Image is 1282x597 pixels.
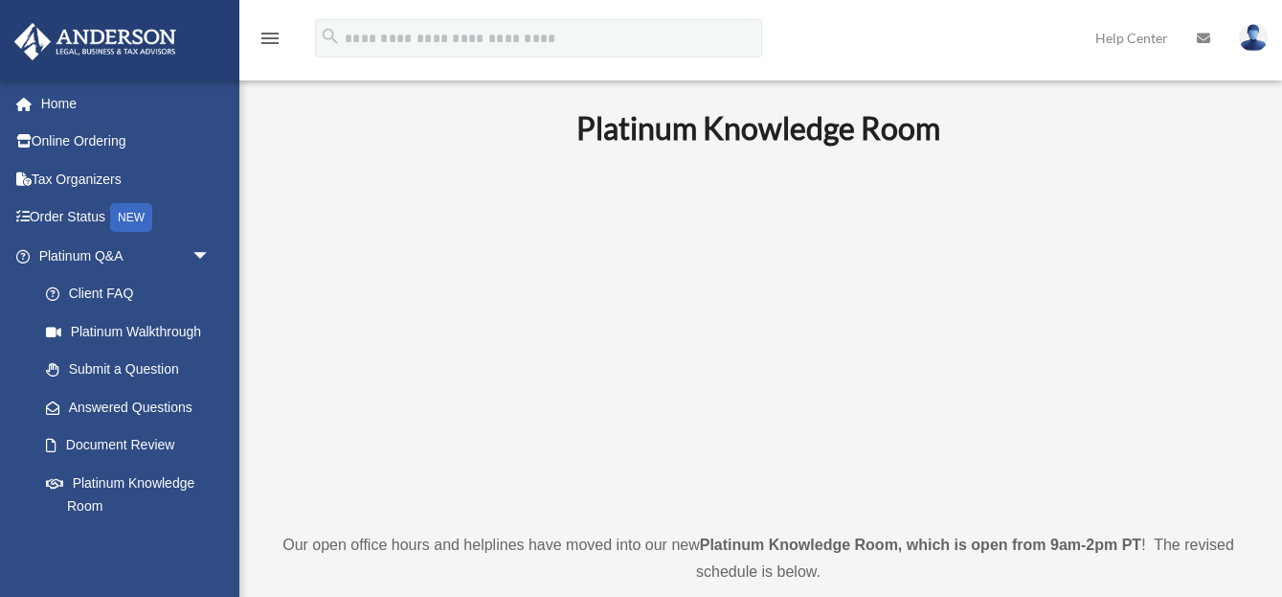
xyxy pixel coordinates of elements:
a: Tax Organizers [13,160,239,198]
i: search [320,26,341,47]
a: Platinum Walkthrough [27,312,239,351]
a: Tax & Bookkeeping Packages [27,525,239,586]
a: Platinum Knowledge Room [27,464,230,525]
a: Home [13,84,239,123]
a: Answered Questions [27,388,239,426]
img: Anderson Advisors Platinum Portal [9,23,182,60]
a: Platinum Q&Aarrow_drop_down [13,237,239,275]
a: Online Ordering [13,123,239,161]
iframe: 231110_Toby_KnowledgeRoom [471,172,1046,496]
a: Submit a Question [27,351,239,389]
a: Order StatusNEW [13,198,239,238]
a: menu [259,34,281,50]
span: arrow_drop_down [191,237,230,276]
a: Client FAQ [27,275,239,313]
img: User Pic [1239,24,1268,52]
b: Platinum Knowledge Room [576,109,940,147]
strong: Platinum Knowledge Room, which is open from 9am-2pm PT [700,537,1141,553]
i: menu [259,27,281,50]
p: Our open office hours and helplines have moved into our new ! The revised schedule is below. [273,532,1244,586]
a: Document Review [27,426,239,465]
div: NEW [110,203,152,232]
